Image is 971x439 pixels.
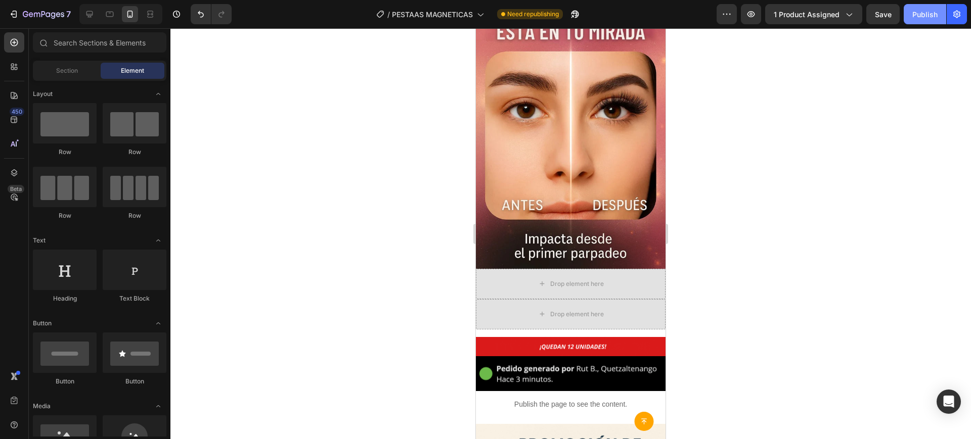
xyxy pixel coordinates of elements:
span: Toggle open [150,315,166,331]
span: Layout [33,89,53,99]
p: 7 [66,8,71,20]
div: Beta [8,185,24,193]
span: Section [56,66,78,75]
span: 1 product assigned [774,9,840,20]
span: Button [33,319,52,328]
span: / [387,9,390,20]
span: Toggle open [150,398,166,414]
span: Toggle open [150,232,166,249]
span: Save [875,10,892,19]
div: Button [103,377,166,386]
span: Media [33,402,51,411]
iframe: To enrich screen reader interactions, please activate Accessibility in Grammarly extension settings [476,28,666,439]
button: 1 product assigned [765,4,862,24]
div: Row [33,211,97,220]
input: Search Sections & Elements [33,32,166,53]
span: Text [33,236,46,245]
span: Toggle open [150,86,166,102]
div: Undo/Redo [191,4,232,24]
div: Row [103,211,166,220]
button: Publish [904,4,946,24]
div: Open Intercom Messenger [937,389,961,414]
div: Text Block [103,294,166,303]
div: Button [33,377,97,386]
div: 450 [10,108,24,116]
div: Publish [912,9,938,20]
button: 7 [4,4,75,24]
div: Row [33,148,97,157]
button: Save [866,4,900,24]
span: Element [121,66,144,75]
div: Heading [33,294,97,303]
div: Row [103,148,166,157]
span: PESTAAS MAGNETICAS [392,9,473,20]
span: Need republishing [507,10,559,19]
